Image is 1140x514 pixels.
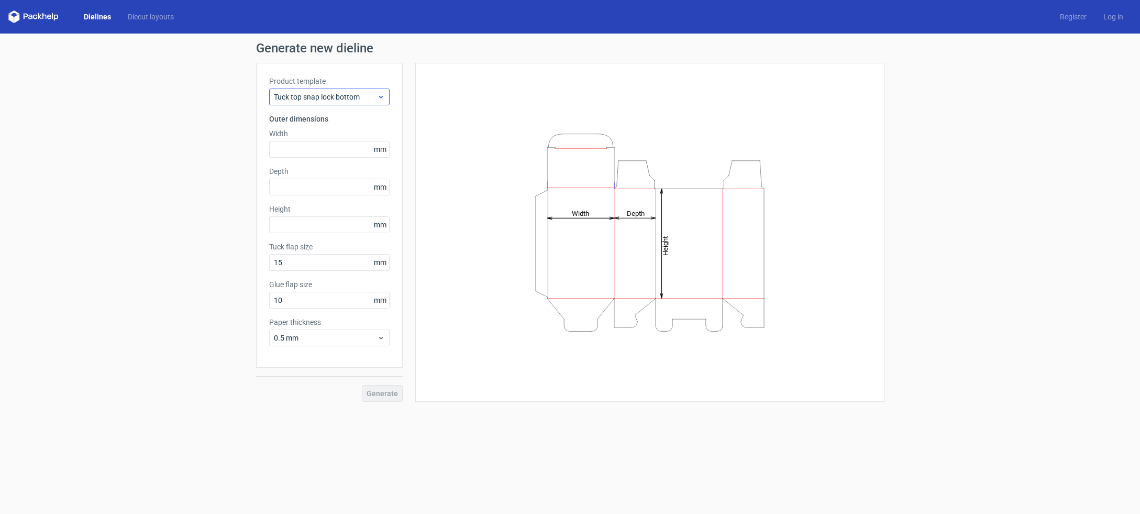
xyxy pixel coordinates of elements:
tspan: Height [661,236,669,255]
label: Product template [269,76,390,86]
label: Glue flap size [269,279,390,290]
h3: Outer dimensions [269,114,390,124]
label: Depth [269,166,390,177]
span: mm [371,217,389,233]
span: mm [371,141,389,157]
a: Dielines [75,12,119,22]
label: Paper thickness [269,317,390,327]
span: mm [371,179,389,195]
span: 0.5 mm [274,333,377,343]
h1: Generate new dieline [256,42,884,54]
span: Tuck top snap lock bottom [274,92,377,102]
label: Width [269,128,390,139]
label: Height [269,204,390,214]
tspan: Width [571,209,589,217]
a: Register [1052,12,1095,22]
label: Tuck flap size [269,242,390,252]
span: mm [371,292,389,308]
a: Diecut layouts [119,12,182,22]
a: Log in [1095,12,1132,22]
span: mm [371,255,389,270]
tspan: Depth [627,209,645,217]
